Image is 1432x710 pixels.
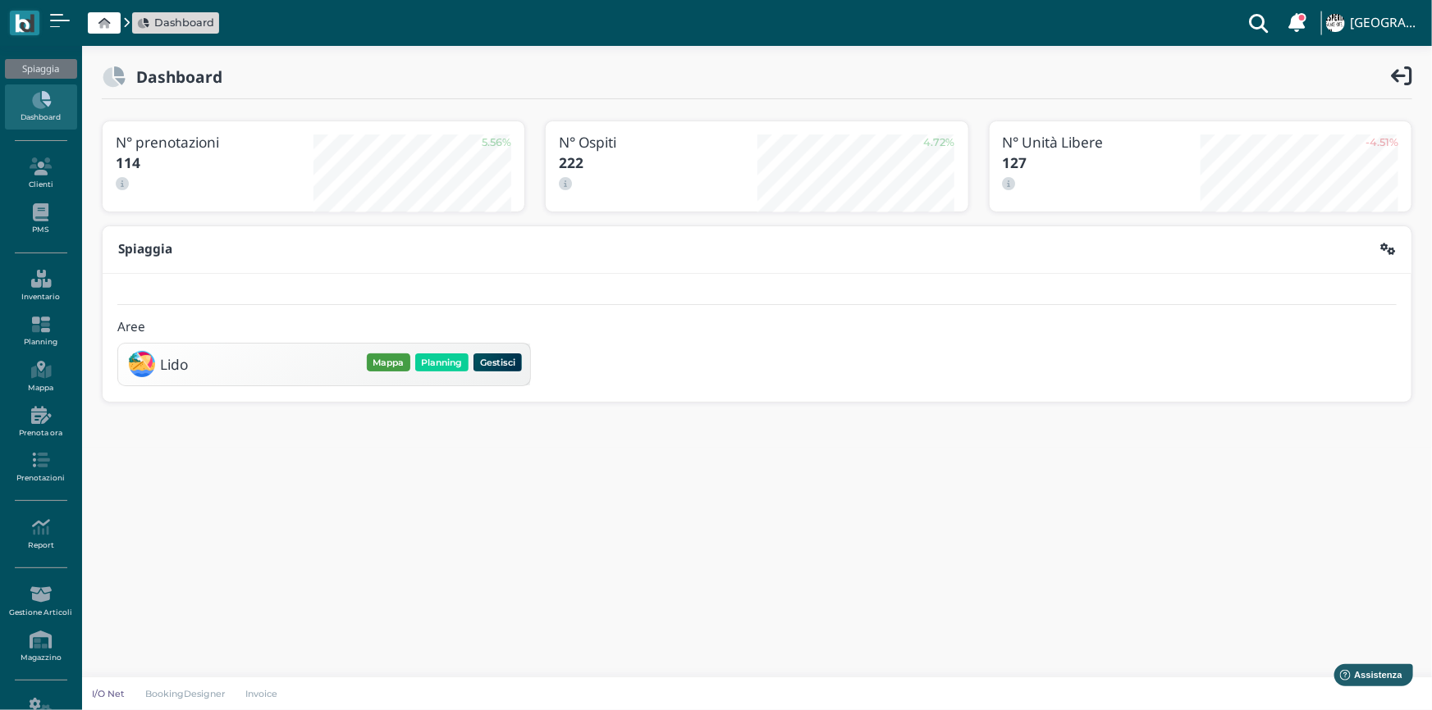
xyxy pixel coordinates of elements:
a: Planning [5,309,76,354]
img: ... [1326,14,1344,32]
h3: N° Unità Libere [1003,134,1201,150]
h3: Lido [160,357,188,372]
b: 127 [1003,153,1027,172]
button: Gestisci [474,353,522,371]
h3: N° Ospiti [559,134,757,150]
a: Prenotazioni [5,444,76,489]
a: Prenota ora [5,399,76,444]
a: Mappa [5,354,76,399]
div: Spiaggia [5,59,76,79]
b: Spiaggia [118,240,172,257]
h2: Dashboard [126,68,222,85]
a: Dashboard [5,84,76,130]
a: PMS [5,197,76,242]
a: ... [GEOGRAPHIC_DATA] [1324,3,1422,43]
b: 222 [559,153,583,172]
h4: [GEOGRAPHIC_DATA] [1350,16,1422,30]
img: logo [15,14,34,33]
span: Dashboard [154,15,214,30]
button: Planning [415,353,469,371]
a: Clienti [5,151,76,196]
a: Dashboard [138,15,214,30]
iframe: Help widget launcher [1315,659,1418,696]
a: Inventario [5,263,76,308]
b: 114 [116,153,140,172]
h3: N° prenotazioni [116,134,313,150]
h4: Aree [117,321,145,335]
span: Assistenza [48,13,108,25]
button: Mappa [367,353,410,371]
